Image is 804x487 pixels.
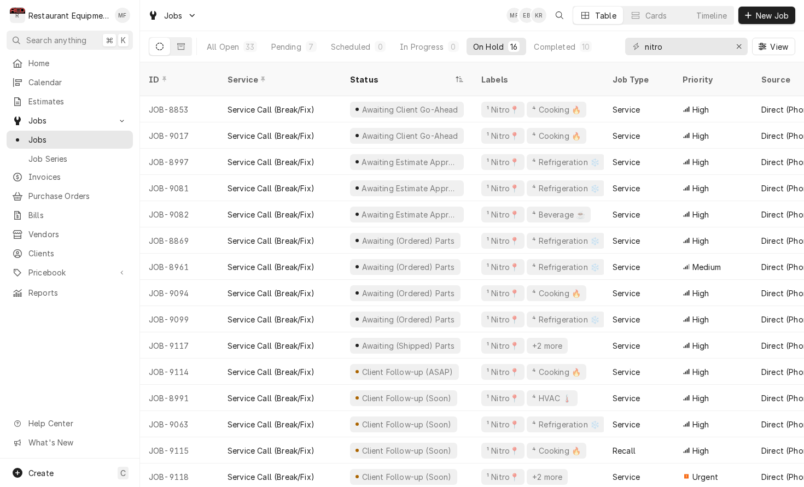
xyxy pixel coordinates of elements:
div: Service [613,156,640,168]
span: View [768,41,790,52]
div: Awaiting (Shipped) Parts [360,340,456,351]
div: Client Follow-up (ASAP) [360,366,454,378]
span: New Job [754,10,791,21]
div: Service Call (Break/Fix) [228,366,314,378]
div: ⁴ Refrigeration ❄️ [531,183,601,194]
div: JOB-9017 [140,122,219,149]
div: Service [228,74,330,85]
div: ⁴ Cooking 🔥 [531,130,582,142]
span: Urgent [692,471,718,483]
div: Table [595,10,616,21]
div: JOB-8991 [140,385,219,411]
div: JOB-9082 [140,201,219,227]
span: Jobs [28,115,111,126]
div: JOB-8853 [140,96,219,122]
div: Labels [481,74,595,85]
div: ¹ Nitro📍 [486,287,520,299]
button: New Job [738,7,795,24]
div: R [10,8,25,23]
div: Service Call (Break/Fix) [228,261,314,273]
div: JOB-9094 [140,280,219,306]
a: Vendors [7,225,133,243]
div: JOB-9115 [140,437,219,463]
span: Job Series [28,153,127,165]
div: ⁴ Cooking 🔥 [531,366,582,378]
div: ¹ Nitro📍 [486,130,520,142]
div: ¹ Nitro📍 [486,104,520,115]
div: Service [613,209,640,220]
span: Estimates [28,96,127,107]
div: Service Call (Break/Fix) [228,392,314,404]
div: Awaiting (Ordered) Parts [360,287,456,299]
span: C [120,467,126,479]
span: High [692,104,709,115]
div: Service Call (Break/Fix) [228,340,314,351]
div: On Hold [473,41,504,52]
div: Service Call (Break/Fix) [228,130,314,142]
span: Home [28,57,127,69]
div: ⁴ Refrigeration ❄️ [531,314,601,325]
div: Service [613,287,640,299]
div: Pending [271,41,301,52]
span: High [692,445,709,456]
div: Client Follow-up (Soon) [360,471,452,483]
div: JOB-9117 [140,332,219,359]
div: 0 [450,41,457,52]
div: JOB-8869 [140,227,219,254]
span: Medium [692,261,721,273]
div: ¹ Nitro📍 [486,471,520,483]
span: High [692,156,709,168]
div: Cards [645,10,667,21]
div: Client Follow-up (Soon) [360,419,452,430]
div: Awaiting (Ordered) Parts [360,235,456,247]
span: Purchase Orders [28,190,127,202]
div: Madyson Fisher's Avatar [115,8,130,23]
div: Awaiting (Ordered) Parts [360,314,456,325]
span: High [692,314,709,325]
div: ¹ Nitro📍 [486,314,520,325]
div: Service [613,104,640,115]
a: Invoices [7,168,133,186]
div: ¹ Nitro📍 [486,392,520,404]
div: ⁴ Refrigeration ❄️ [531,235,601,247]
span: High [692,419,709,430]
div: Kelli Robinette's Avatar [531,8,546,23]
span: What's New [28,437,126,448]
div: Service [613,340,640,351]
div: ⁴ HVAC 🌡️ [531,392,573,404]
span: Jobs [164,10,183,21]
button: View [752,38,795,55]
div: Scheduled [331,41,370,52]
div: Job Type [613,74,665,85]
div: Status [350,74,453,85]
div: ¹ Nitro📍 [486,445,520,456]
div: In Progress [400,41,444,52]
button: Open search [551,7,568,24]
span: High [692,392,709,404]
span: Jobs [28,134,127,145]
div: ⁴ Cooking 🔥 [531,445,582,456]
a: Go to Jobs [143,7,201,25]
a: Go to Jobs [7,112,133,130]
div: JOB-8997 [140,149,219,175]
div: ¹ Nitro📍 [486,183,520,194]
div: 10 [582,41,590,52]
div: Completed [534,41,575,52]
a: Reports [7,284,133,302]
span: High [692,235,709,247]
div: +2 more [531,471,563,483]
div: JOB-9114 [140,359,219,385]
span: Calendar [28,77,127,88]
div: Service [613,366,640,378]
div: ¹ Nitro📍 [486,419,520,430]
a: Go to Help Center [7,414,133,432]
div: Restaurant Equipment Diagnostics [28,10,109,21]
a: Estimates [7,92,133,110]
div: Emily Bird's Avatar [519,8,534,23]
div: 0 [377,41,383,52]
span: High [692,340,709,351]
div: Restaurant Equipment Diagnostics's Avatar [10,8,25,23]
div: ⁴ Refrigeration ❄️ [531,261,601,273]
div: ⁴ Cooking 🔥 [531,104,582,115]
div: JOB-8961 [140,254,219,280]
